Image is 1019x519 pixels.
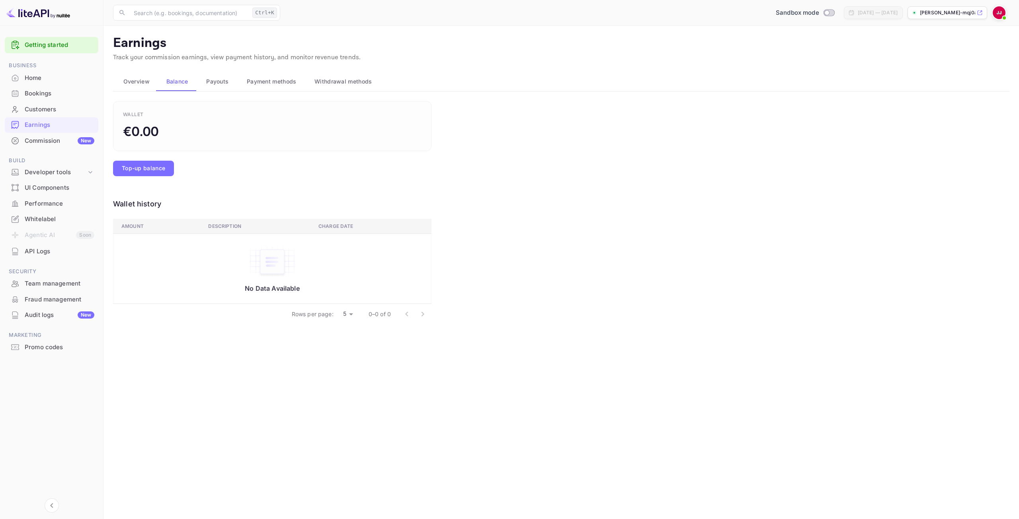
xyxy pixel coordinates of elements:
div: Promo codes [25,343,94,352]
div: Team management [25,279,94,288]
span: Payouts [206,77,228,86]
a: API Logs [5,244,98,259]
div: Team management [5,276,98,292]
span: Marketing [5,331,98,340]
div: Promo codes [5,340,98,355]
div: Switch to Production mode [773,8,837,17]
p: Track your commission earnings, view payment history, and monitor revenue trends. [113,53,1009,62]
span: Sandbox mode [776,8,819,17]
div: Developer tools [5,165,98,179]
div: Audit logsNew [5,307,98,323]
th: Charge date [312,219,431,233]
a: Team management [5,276,98,291]
div: €0.00 [123,122,159,141]
th: Description [202,219,312,233]
div: Customers [25,105,94,114]
span: Security [5,267,98,276]
p: Rows per page: [292,310,334,318]
a: Bookings [5,86,98,101]
table: a dense table [113,219,431,304]
div: Home [5,70,98,86]
a: Home [5,70,98,85]
a: Whitelabel [5,212,98,226]
div: Fraud management [25,295,94,304]
div: Audit logs [25,311,94,320]
img: empty-state-table.svg [248,245,296,278]
div: API Logs [25,247,94,256]
a: Fraud management [5,292,98,307]
img: LiteAPI logo [6,6,70,19]
div: New [78,137,94,144]
input: Search (e.g. bookings, documentation) [129,5,249,21]
button: Collapse navigation [45,498,59,513]
div: Bookings [25,89,94,98]
div: 5 [337,308,356,320]
a: Getting started [25,41,94,50]
div: Wallet [123,111,144,118]
a: UI Components [5,180,98,195]
a: Performance [5,196,98,211]
p: 0–0 of 0 [369,310,391,318]
a: Customers [5,102,98,117]
div: [DATE] — [DATE] [858,9,898,16]
a: Earnings [5,117,98,132]
div: Commission [25,136,94,146]
a: Promo codes [5,340,98,354]
div: UI Components [5,180,98,196]
a: CommissionNew [5,133,98,148]
div: Ctrl+K [252,8,277,18]
span: Payment methods [247,77,297,86]
span: Balance [166,77,188,86]
span: Overview [123,77,150,86]
p: [PERSON_NAME]-mqj0a.nuitee.... [920,9,975,16]
div: CommissionNew [5,133,98,149]
span: Withdrawal methods [314,77,372,86]
a: Audit logsNew [5,307,98,322]
span: Build [5,156,98,165]
div: UI Components [25,183,94,192]
div: Whitelabel [25,215,94,224]
div: Performance [5,196,98,212]
div: Home [25,74,94,83]
div: Wallet history [113,198,431,209]
div: Developer tools [25,168,86,177]
img: John Joe [993,6,1005,19]
div: Earnings [25,121,94,130]
button: Top-up balance [113,161,174,176]
span: Business [5,61,98,70]
p: No Data Available [121,284,423,292]
th: Amount [113,219,202,233]
p: Earnings [113,35,1009,51]
div: Fraud management [5,292,98,307]
div: scrollable auto tabs example [113,72,1009,91]
div: Performance [25,199,94,208]
div: Earnings [5,117,98,133]
div: Whitelabel [5,212,98,227]
div: New [78,311,94,319]
div: Getting started [5,37,98,53]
